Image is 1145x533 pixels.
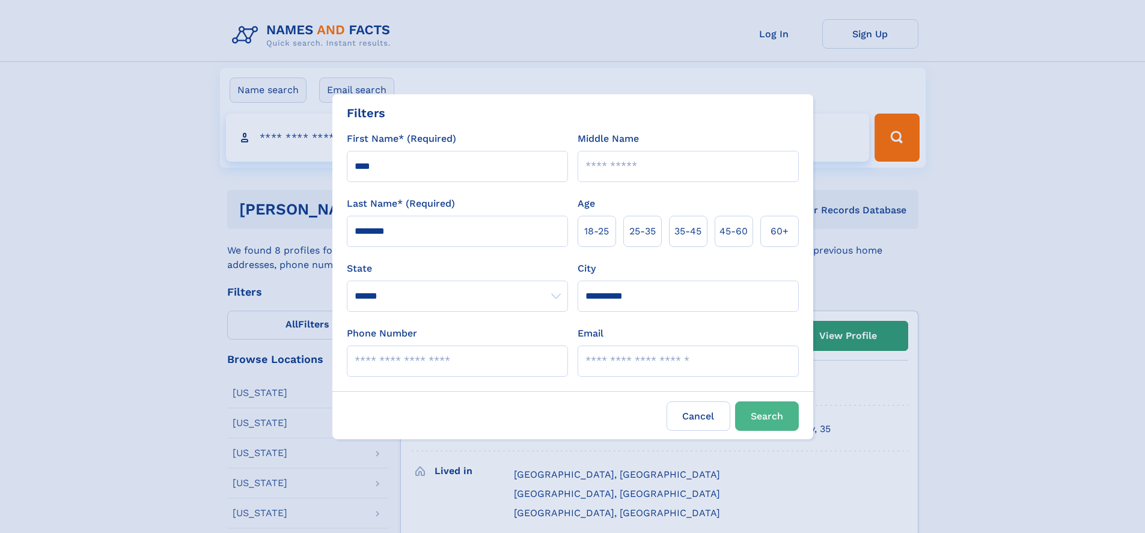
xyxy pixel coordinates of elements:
[629,224,656,239] span: 25‑35
[578,261,596,276] label: City
[578,326,603,341] label: Email
[719,224,748,239] span: 45‑60
[578,132,639,146] label: Middle Name
[674,224,701,239] span: 35‑45
[584,224,609,239] span: 18‑25
[771,224,789,239] span: 60+
[735,401,799,431] button: Search
[347,132,456,146] label: First Name* (Required)
[347,196,455,211] label: Last Name* (Required)
[347,326,417,341] label: Phone Number
[347,104,385,122] div: Filters
[578,196,595,211] label: Age
[347,261,568,276] label: State
[667,401,730,431] label: Cancel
